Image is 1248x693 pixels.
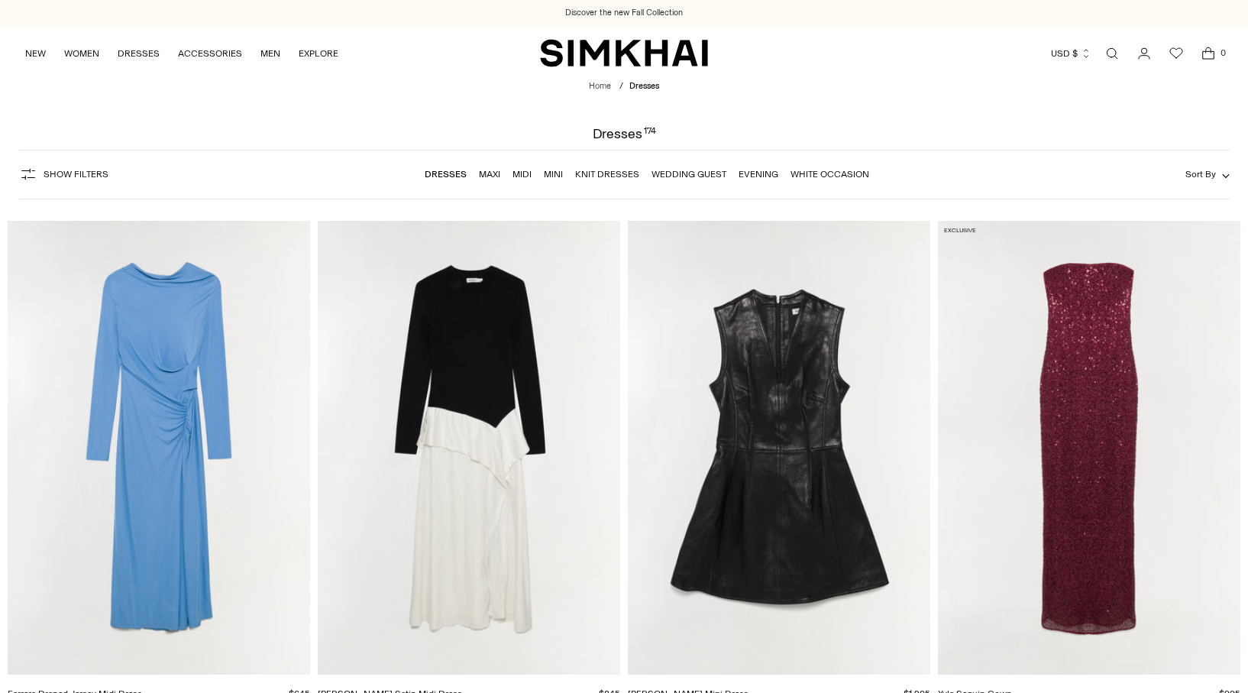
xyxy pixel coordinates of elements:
[629,81,659,91] span: Dresses
[565,7,683,19] a: Discover the new Fall Collection
[593,127,656,141] h1: Dresses
[1161,38,1191,69] a: Wishlist
[260,37,280,70] a: MEN
[425,158,869,190] nav: Linked collections
[938,221,1240,675] a: Xyla Sequin Gown
[25,37,46,70] a: NEW
[540,38,708,68] a: SIMKHAI
[64,37,99,70] a: WOMEN
[1051,37,1091,70] button: USD $
[1185,169,1216,180] span: Sort By
[299,37,338,70] a: EXPLORE
[651,169,726,180] a: Wedding Guest
[19,162,108,186] button: Show Filters
[628,221,930,675] a: Juliette Leather Mini Dress
[544,169,563,180] a: Mini
[589,80,659,93] nav: breadcrumbs
[644,127,656,141] div: 174
[791,169,869,180] a: White Occasion
[1216,46,1230,60] span: 0
[178,37,242,70] a: ACCESSORIES
[1097,38,1127,69] a: Open search modal
[1129,38,1159,69] a: Go to the account page
[1185,166,1230,183] button: Sort By
[44,169,108,180] span: Show Filters
[1193,38,1224,69] a: Open cart modal
[479,169,500,180] a: Maxi
[589,81,611,91] a: Home
[8,221,310,675] a: Ferrera Draped Jersey Midi Dress
[739,169,778,180] a: Evening
[118,37,160,70] a: DRESSES
[512,169,532,180] a: Midi
[575,169,639,180] a: Knit Dresses
[619,80,623,93] div: /
[318,221,620,675] a: Ornella Knit Satin Midi Dress
[425,169,467,180] a: Dresses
